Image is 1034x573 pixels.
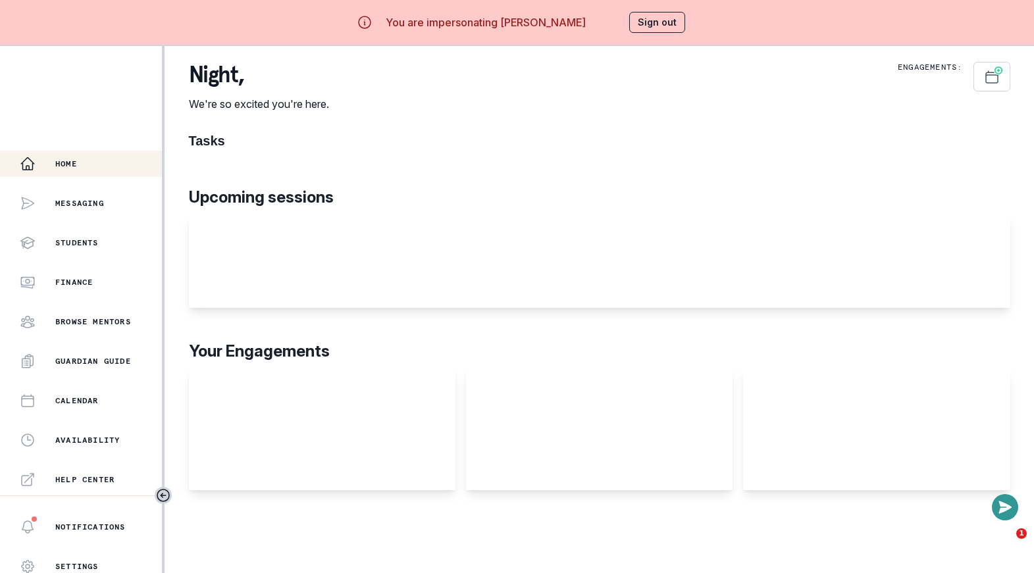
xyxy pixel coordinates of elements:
p: You are impersonating [PERSON_NAME] [386,14,586,30]
p: Your Engagements [189,339,1010,363]
p: Finance [55,277,93,287]
p: Guardian Guide [55,356,131,366]
p: Availability [55,435,120,445]
button: Open or close messaging widget [992,494,1018,520]
iframe: Intercom live chat [989,528,1021,560]
h1: Tasks [189,133,1010,149]
p: Calendar [55,395,99,406]
p: Notifications [55,522,126,532]
p: Messaging [55,198,104,209]
button: Schedule Sessions [973,62,1010,91]
p: Students [55,237,99,248]
p: Browse Mentors [55,316,131,327]
button: Toggle sidebar [155,487,172,504]
span: 1 [1016,528,1027,539]
p: night , [189,62,329,88]
p: We're so excited you're here. [189,96,329,112]
p: Home [55,159,77,169]
p: Settings [55,561,99,572]
p: Engagements: [898,62,962,72]
p: Upcoming sessions [189,186,1010,209]
button: Sign out [629,12,685,33]
p: Help Center [55,474,115,485]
